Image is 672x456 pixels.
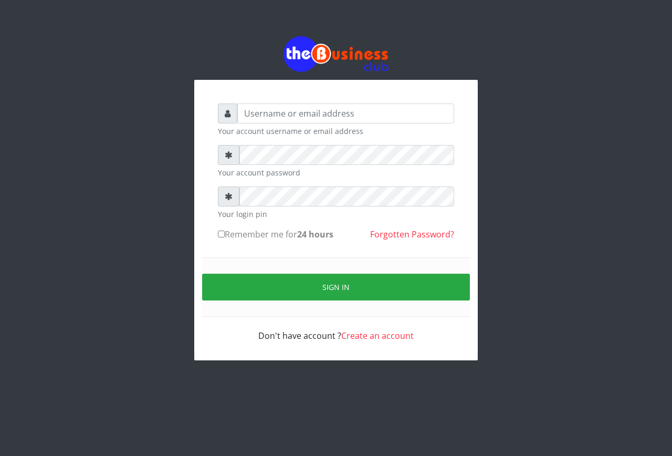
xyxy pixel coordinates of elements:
[218,167,454,178] small: Your account password
[218,228,333,241] label: Remember me for
[218,317,454,342] div: Don't have account ?
[218,231,225,237] input: Remember me for24 hours
[202,274,470,300] button: Sign in
[218,209,454,220] small: Your login pin
[341,330,414,341] a: Create an account
[218,126,454,137] small: Your account username or email address
[370,229,454,240] a: Forgotten Password?
[297,229,333,240] b: 24 hours
[237,103,454,123] input: Username or email address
